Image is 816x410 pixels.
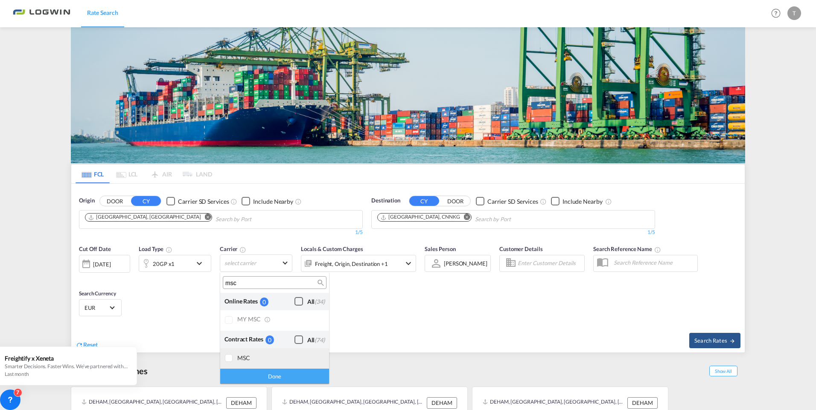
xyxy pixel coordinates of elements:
[315,336,325,344] span: (74)
[317,280,323,286] md-icon: icon-magnify
[307,297,325,306] div: All
[315,298,325,305] span: (34)
[224,297,260,306] div: Online Rates
[224,335,265,344] div: Contract Rates
[294,335,325,344] md-checkbox: Checkbox No Ink
[220,369,329,384] div: Done
[237,354,322,361] div: MSC
[307,336,325,344] div: All
[294,297,325,306] md-checkbox: Checkbox No Ink
[265,335,274,344] div: 0
[237,315,322,323] div: MY MSC
[260,297,268,306] div: 0
[264,316,272,323] md-icon: s18 icon-information-outline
